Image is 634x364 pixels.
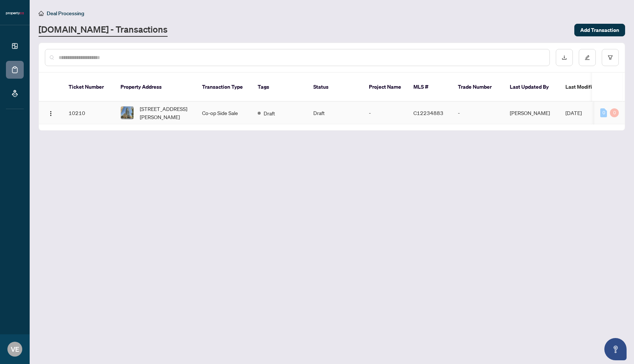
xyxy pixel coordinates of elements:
th: MLS # [407,73,452,102]
span: Last Modified Date [565,83,611,91]
td: 10210 [63,102,115,124]
div: 0 [610,108,619,117]
button: Add Transaction [574,24,625,36]
div: 0 [600,108,607,117]
span: Deal Processing [47,10,84,17]
span: C12234883 [413,109,443,116]
span: VE [11,344,19,354]
button: filter [602,49,619,66]
th: Last Updated By [504,73,559,102]
button: Open asap [604,338,627,360]
img: thumbnail-img [121,106,133,119]
td: - [363,102,407,124]
img: logo [6,11,24,16]
span: home [39,11,44,16]
th: Tags [252,73,307,102]
button: edit [579,49,596,66]
a: [DOMAIN_NAME] - Transactions [39,23,168,37]
td: - [452,102,504,124]
button: download [556,49,573,66]
td: Co-op Side Sale [196,102,252,124]
th: Project Name [363,73,407,102]
span: download [562,55,567,60]
th: Status [307,73,363,102]
th: Property Address [115,73,196,102]
span: edit [585,55,590,60]
td: [PERSON_NAME] [504,102,559,124]
th: Trade Number [452,73,504,102]
span: [DATE] [565,109,582,116]
button: Logo [45,107,57,119]
span: Add Transaction [580,24,619,36]
th: Ticket Number [63,73,115,102]
span: filter [608,55,613,60]
td: Draft [307,102,363,124]
span: Draft [264,109,275,117]
th: Transaction Type [196,73,252,102]
span: [STREET_ADDRESS][PERSON_NAME] [140,105,190,121]
th: Last Modified Date [559,73,626,102]
img: Logo [48,111,54,117]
